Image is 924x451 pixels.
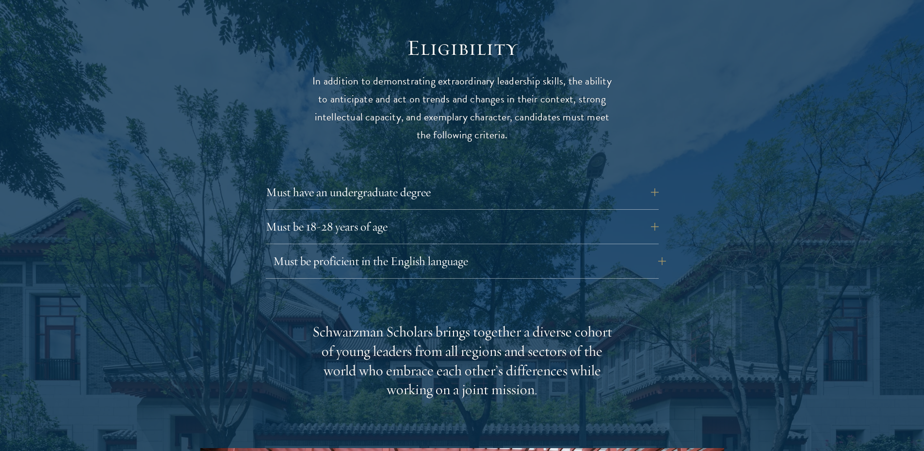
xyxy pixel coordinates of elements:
[312,322,613,400] div: Schwarzman Scholars brings together a diverse cohort of young leaders from all regions and sector...
[312,72,613,144] p: In addition to demonstrating extraordinary leadership skills, the ability to anticipate and act o...
[273,250,666,273] button: Must be proficient in the English language
[312,34,613,62] h2: Eligibility
[266,181,659,204] button: Must have an undergraduate degree
[266,215,659,238] button: Must be 18-28 years of age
